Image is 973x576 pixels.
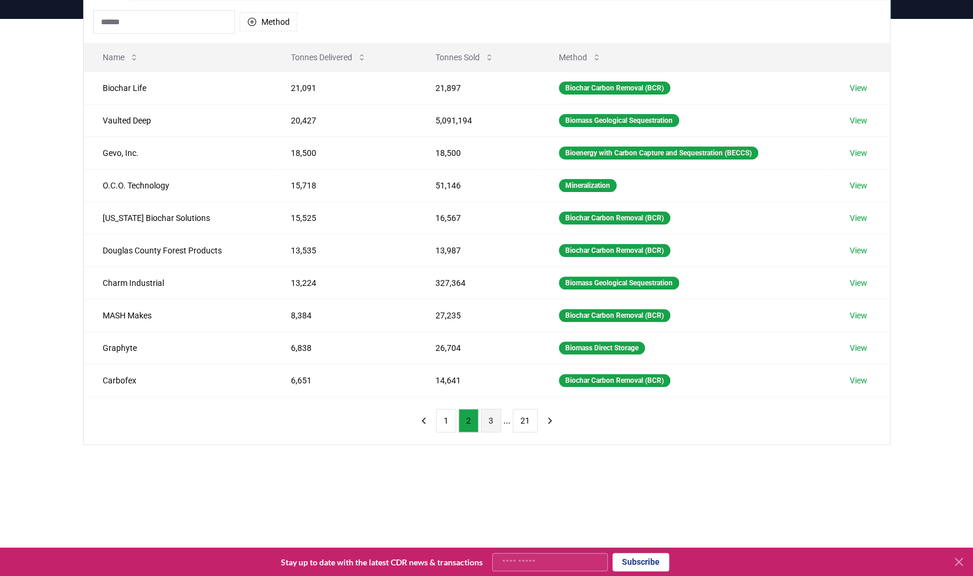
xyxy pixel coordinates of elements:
[426,45,503,69] button: Tonnes Sold
[559,147,758,160] div: Bioenergy with Carbon Capture and Sequestration (BECCS)
[417,104,539,136] td: 5,091,194
[417,169,539,201] td: 51,146
[850,245,867,256] a: View
[84,364,272,396] td: Carbofex
[559,82,670,95] div: Biochar Carbon Removal (BCR)
[272,169,417,201] td: 15,718
[850,115,867,126] a: View
[559,374,670,387] div: Biochar Carbon Removal (BCR)
[850,342,867,354] a: View
[850,82,867,94] a: View
[503,414,510,428] li: ...
[458,409,479,432] button: 2
[414,409,434,432] button: previous page
[84,71,272,104] td: Biochar Life
[850,310,867,321] a: View
[84,331,272,364] td: Graphyte
[417,201,539,234] td: 16,567
[850,277,867,289] a: View
[417,299,539,331] td: 27,235
[559,244,670,257] div: Biochar Carbon Removal (BCR)
[93,45,148,69] button: Name
[281,45,376,69] button: Tonnes Delivered
[84,201,272,234] td: [US_STATE] Biochar Solutions
[417,136,539,169] td: 18,500
[559,341,645,354] div: Biomass Direct Storage
[436,409,456,432] button: 1
[84,104,272,136] td: Vaulted Deep
[84,169,272,201] td: O.C.O. Technology
[850,147,867,159] a: View
[84,266,272,299] td: Charm Industrial
[417,266,539,299] td: 327,364
[417,364,539,396] td: 14,641
[417,234,539,266] td: 13,987
[272,234,417,266] td: 13,535
[84,299,272,331] td: MASH Makes
[559,211,670,224] div: Biochar Carbon Removal (BCR)
[540,409,560,432] button: next page
[513,409,538,432] button: 21
[272,136,417,169] td: 18,500
[240,12,297,31] button: Method
[850,180,867,191] a: View
[417,331,539,364] td: 26,704
[84,234,272,266] td: Douglas County Forest Products
[272,104,417,136] td: 20,427
[481,409,501,432] button: 3
[850,375,867,386] a: View
[272,299,417,331] td: 8,384
[272,71,417,104] td: 21,091
[559,309,670,322] div: Biochar Carbon Removal (BCR)
[549,45,611,69] button: Method
[559,114,679,127] div: Biomass Geological Sequestration
[850,212,867,224] a: View
[84,136,272,169] td: Gevo, Inc.
[272,364,417,396] td: 6,651
[559,276,679,289] div: Biomass Geological Sequestration
[272,266,417,299] td: 13,224
[417,71,539,104] td: 21,897
[272,331,417,364] td: 6,838
[272,201,417,234] td: 15,525
[559,179,617,192] div: Mineralization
